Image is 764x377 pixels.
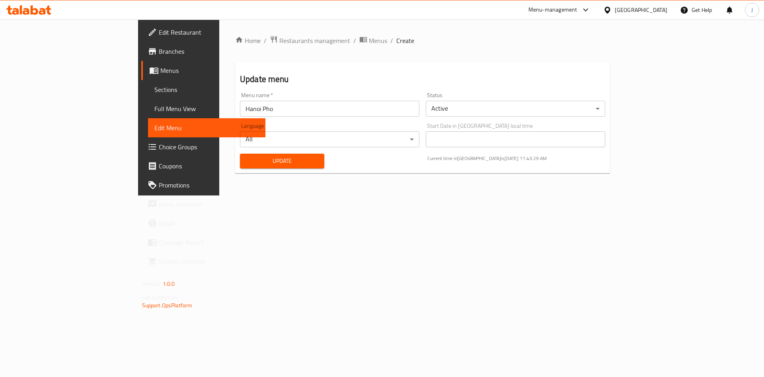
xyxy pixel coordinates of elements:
[141,252,266,271] a: Grocery Checklist
[240,154,324,168] button: Update
[396,36,414,45] span: Create
[240,101,419,117] input: Please enter Menu name
[246,156,318,166] span: Update
[163,279,175,289] span: 1.0.0
[159,199,259,209] span: Menu disclaimer
[615,6,667,14] div: [GEOGRAPHIC_DATA]
[141,233,266,252] a: Coverage Report
[141,42,266,61] a: Branches
[159,180,259,190] span: Promotions
[235,35,610,46] nav: breadcrumb
[240,73,605,85] h2: Update menu
[159,27,259,37] span: Edit Restaurant
[159,142,259,152] span: Choice Groups
[426,101,605,117] div: Active
[141,214,266,233] a: Upsell
[270,35,350,46] a: Restaurants management
[751,6,753,14] span: J
[159,161,259,171] span: Coupons
[159,257,259,266] span: Grocery Checklist
[160,66,259,75] span: Menus
[279,36,350,45] span: Restaurants management
[141,23,266,42] a: Edit Restaurant
[141,156,266,176] a: Coupons
[141,176,266,195] a: Promotions
[148,80,266,99] a: Sections
[142,300,193,311] a: Support.OpsPlatform
[427,155,605,162] p: Current time in [GEOGRAPHIC_DATA] is [DATE] 11:43:29 AM
[159,47,259,56] span: Branches
[159,238,259,247] span: Coverage Report
[369,36,387,45] span: Menus
[154,85,259,94] span: Sections
[359,35,387,46] a: Menus
[240,131,419,147] div: All
[142,292,179,303] span: Get support on:
[141,195,266,214] a: Menu disclaimer
[141,137,266,156] a: Choice Groups
[141,61,266,80] a: Menus
[154,123,259,133] span: Edit Menu
[528,5,577,15] div: Menu-management
[142,279,162,289] span: Version:
[154,104,259,113] span: Full Menu View
[148,118,266,137] a: Edit Menu
[159,219,259,228] span: Upsell
[148,99,266,118] a: Full Menu View
[390,36,393,45] li: /
[353,36,356,45] li: /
